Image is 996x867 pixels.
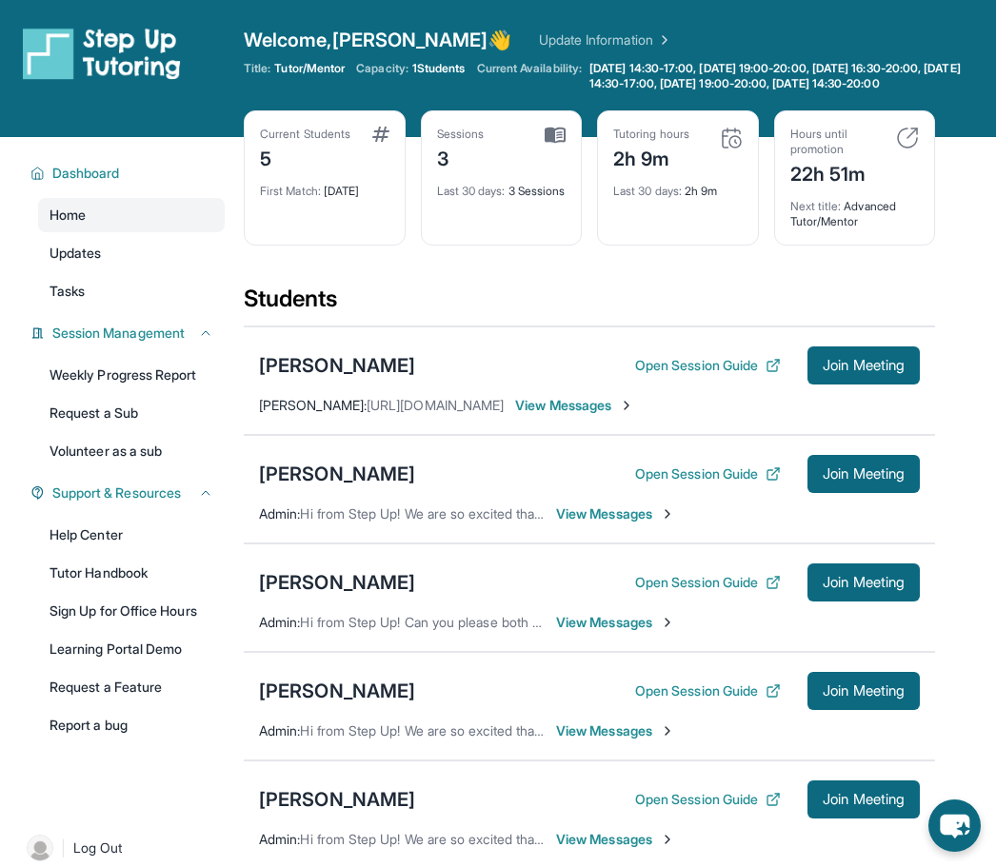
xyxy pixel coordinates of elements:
button: Session Management [45,324,213,343]
button: Open Session Guide [635,464,781,483]
div: 2h 9m [613,172,743,199]
span: Join Meeting [823,468,905,480]
img: Chevron-Right [660,832,675,847]
span: | [61,837,66,859]
a: Tutor Handbook [38,556,225,590]
img: card [545,127,566,144]
div: [PERSON_NAME] [259,352,415,379]
span: Updates [50,244,102,263]
button: chat-button [928,799,981,852]
div: 3 Sessions [437,172,567,199]
div: [PERSON_NAME] [259,786,415,813]
div: Sessions [437,127,485,142]
img: card [372,127,389,142]
span: Title: [244,61,270,76]
div: Hours until promotion [790,127,886,157]
span: Last 30 days : [437,184,506,198]
span: Welcome, [PERSON_NAME] 👋 [244,27,512,53]
div: [PERSON_NAME] [259,569,415,596]
span: Support & Resources [52,483,181,502]
span: Join Meeting [823,360,905,371]
button: Join Meeting [807,672,920,710]
span: [PERSON_NAME] : [259,397,367,413]
a: Tasks [38,274,225,308]
button: Open Session Guide [635,356,781,375]
span: Admin : [259,614,300,630]
div: [DATE] [260,172,389,199]
span: Tutor/Mentor [274,61,345,76]
span: 1 Students [412,61,466,76]
a: Weekly Progress Report [38,358,225,392]
button: Support & Resources [45,483,213,502]
div: 2h 9m [613,142,689,172]
a: Home [38,198,225,232]
span: Admin : [259,831,300,847]
img: Chevron-Right [660,506,675,522]
span: Log Out [73,838,123,857]
a: Report a bug [38,708,225,742]
span: Next title : [790,199,842,213]
button: Join Meeting [807,780,920,818]
a: [DATE] 14:30-17:00, [DATE] 19:00-20:00, [DATE] 16:30-20:00, [DATE] 14:30-17:00, [DATE] 19:00-20:0... [586,61,996,91]
span: Join Meeting [823,685,905,697]
span: Join Meeting [823,577,905,588]
button: Join Meeting [807,455,920,493]
img: Chevron-Right [660,615,675,630]
button: Open Session Guide [635,681,781,700]
span: View Messages [556,504,675,523]
span: [URL][DOMAIN_NAME] [367,397,504,413]
img: Chevron-Right [619,398,634,413]
a: Sign Up for Office Hours [38,594,225,628]
button: Open Session Guide [635,790,781,809]
div: 5 [260,142,350,172]
a: Learning Portal Demo [38,632,225,666]
span: Join Meeting [823,794,905,805]
img: card [720,127,743,149]
span: Dashboard [52,164,120,183]
span: First Match : [260,184,321,198]
span: Last 30 days : [613,184,682,198]
span: View Messages [556,830,675,849]
button: Open Session Guide [635,573,781,592]
a: Request a Feature [38,670,225,704]
img: Chevron Right [653,30,672,49]
div: [PERSON_NAME] [259,678,415,704]
a: Volunteer as a sub [38,434,225,468]
span: Admin : [259,722,300,739]
a: Update Information [539,30,672,49]
span: Current Availability: [477,61,582,91]
div: Current Students [260,127,350,142]
img: user-img [27,835,53,861]
button: Join Meeting [807,346,920,384]
img: logo [23,27,181,80]
div: 3 [437,142,485,172]
span: Home [50,206,86,225]
span: Tasks [50,282,85,301]
button: Dashboard [45,164,213,183]
span: View Messages [556,613,675,632]
div: Students [244,284,935,325]
div: Advanced Tutor/Mentor [790,187,920,229]
div: Tutoring hours [613,127,689,142]
a: Request a Sub [38,396,225,430]
div: 22h 51m [790,157,886,187]
span: Capacity: [356,61,408,76]
button: Join Meeting [807,563,920,601]
span: View Messages [556,721,675,740]
a: Help Center [38,518,225,552]
span: Session Management [52,324,185,343]
div: [PERSON_NAME] [259,461,415,487]
span: View Messages [515,396,634,415]
img: Chevron-Right [660,723,675,739]
span: [DATE] 14:30-17:00, [DATE] 19:00-20:00, [DATE] 16:30-20:00, [DATE] 14:30-17:00, [DATE] 19:00-20:0... [589,61,992,91]
span: Admin : [259,505,300,522]
img: card [896,127,919,149]
a: Updates [38,236,225,270]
